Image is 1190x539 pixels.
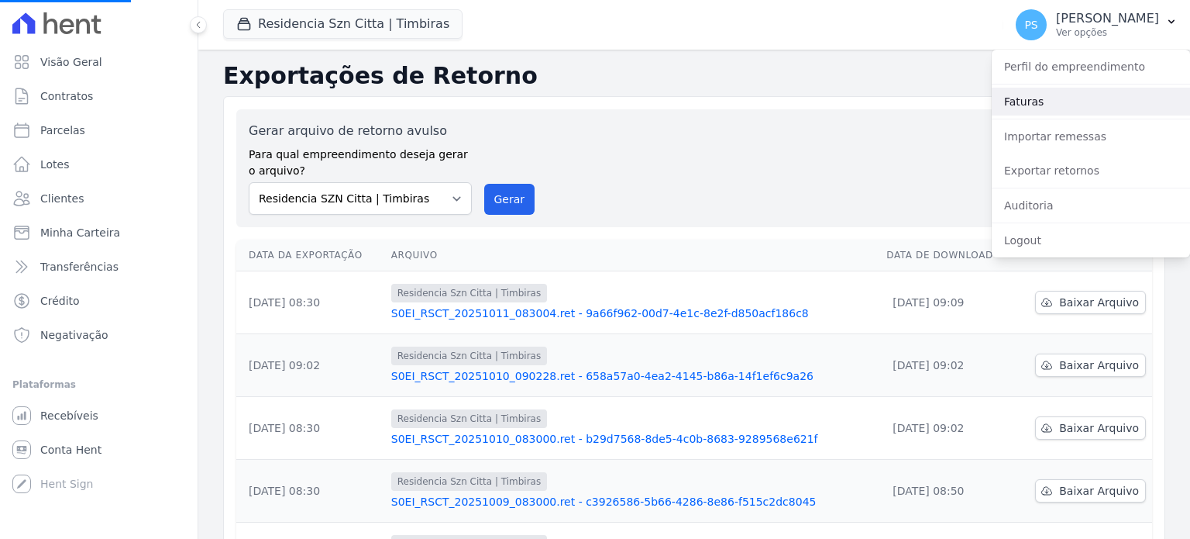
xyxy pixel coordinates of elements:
[40,259,119,275] span: Transferências
[880,460,1013,523] td: [DATE] 08:50
[391,306,875,321] a: S0EI_RSCT_20251011_083004.ret - 9a66f962-00d7-4e1c-8e2f-d850acf186c8
[40,157,70,172] span: Lotes
[223,9,463,39] button: Residencia Szn Citta | Timbiras
[992,192,1190,219] a: Auditoria
[391,472,547,491] span: Residencia Szn Citta | Timbiras
[40,293,80,309] span: Crédito
[236,397,385,460] td: [DATE] 08:30
[1035,479,1146,503] a: Baixar Arquivo
[40,54,102,70] span: Visão Geral
[40,225,120,240] span: Minha Carteira
[6,81,191,112] a: Contratos
[391,368,875,384] a: S0EI_RSCT_20251010_090228.ret - 658a57a0-4ea2-4145-b86a-14f1ef6c9a26
[40,442,101,458] span: Conta Hent
[391,409,547,428] span: Residencia Szn Citta | Timbiras
[880,397,1013,460] td: [DATE] 09:02
[1035,416,1146,440] a: Baixar Arquivo
[6,251,191,282] a: Transferências
[40,408,98,423] span: Recebíveis
[1024,19,1037,30] span: PS
[40,191,84,206] span: Clientes
[236,240,385,271] th: Data da Exportação
[992,123,1190,150] a: Importar remessas
[880,240,1013,271] th: Data de Download
[6,183,191,214] a: Clientes
[391,284,547,302] span: Residencia Szn Citta | Timbiras
[391,431,875,447] a: S0EI_RSCT_20251010_083000.ret - b29d7568-8de5-4c0b-8683-9289568e621f
[1059,483,1139,499] span: Baixar Arquivo
[6,320,191,351] a: Negativação
[40,123,85,138] span: Parcelas
[992,53,1190,81] a: Perfil do empreendimento
[1059,420,1139,436] span: Baixar Arquivo
[391,494,875,510] a: S0EI_RSCT_20251009_083000.ret - c3926586-5b66-4286-8e86-f515c2dc8045
[1056,11,1159,26] p: [PERSON_NAME]
[40,88,93,104] span: Contratos
[249,140,472,179] label: Para qual empreendimento deseja gerar o arquivo?
[6,115,191,146] a: Parcelas
[1003,3,1190,47] button: PS [PERSON_NAME] Ver opções
[391,347,547,365] span: Residencia Szn Citta | Timbiras
[1059,295,1139,310] span: Baixar Arquivo
[880,271,1013,334] td: [DATE] 09:09
[236,334,385,397] td: [DATE] 09:02
[1059,358,1139,373] span: Baixar Arquivo
[40,327,108,343] span: Negativação
[6,149,191,180] a: Lotes
[6,285,191,316] a: Crédito
[6,47,191,78] a: Visão Geral
[880,334,1013,397] td: [DATE] 09:02
[223,62,1165,90] h2: Exportações de Retorno
[1035,354,1146,377] a: Baixar Arquivo
[992,157,1190,185] a: Exportar retornos
[249,122,472,140] label: Gerar arquivo de retorno avulso
[6,434,191,465] a: Conta Hent
[484,184,535,215] button: Gerar
[1035,291,1146,314] a: Baixar Arquivo
[992,88,1190,116] a: Faturas
[6,400,191,431] a: Recebíveis
[236,271,385,334] td: [DATE] 08:30
[385,240,881,271] th: Arquivo
[236,460,385,523] td: [DATE] 08:30
[992,226,1190,254] a: Logout
[12,375,185,394] div: Plataformas
[6,217,191,248] a: Minha Carteira
[1056,26,1159,39] p: Ver opções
